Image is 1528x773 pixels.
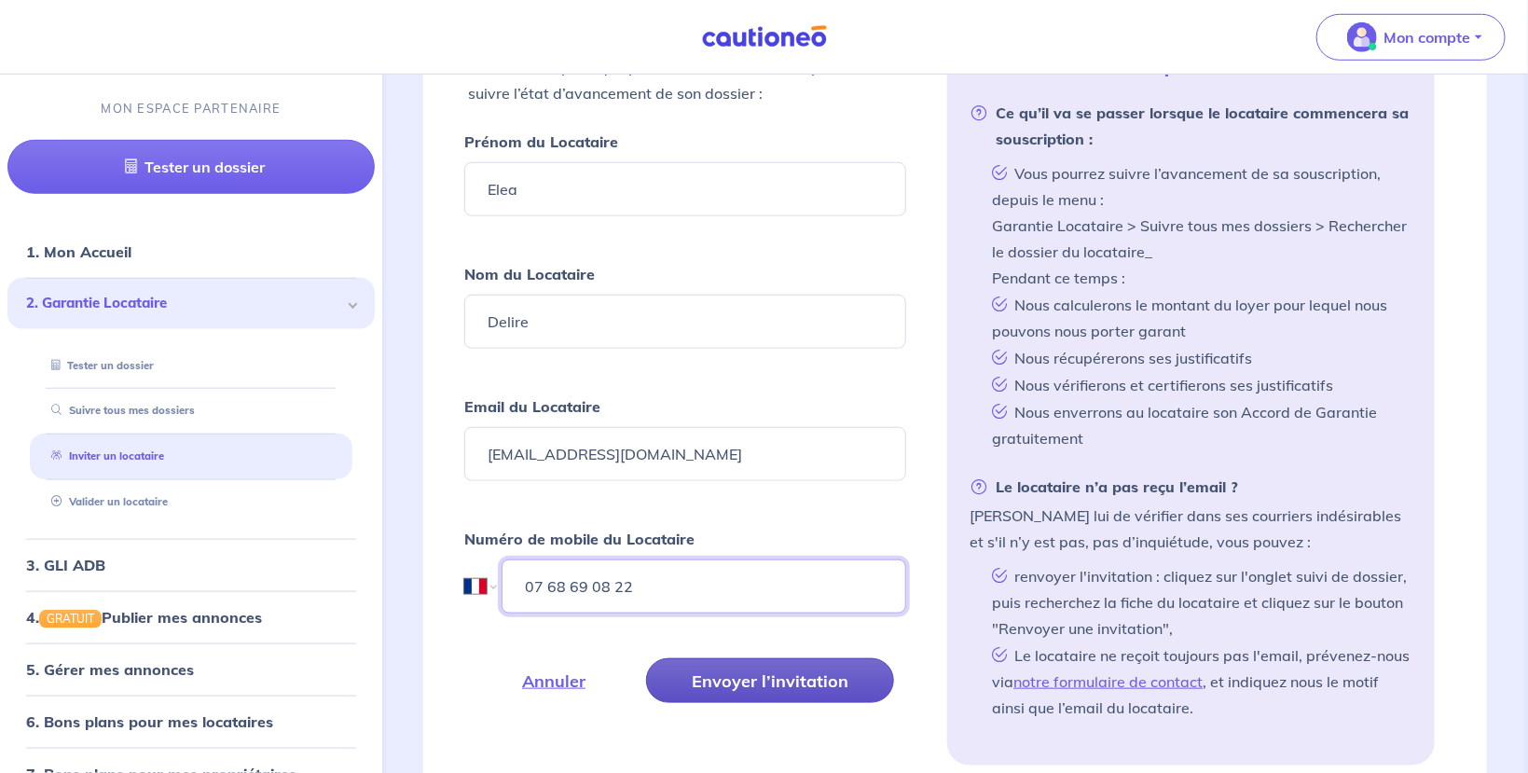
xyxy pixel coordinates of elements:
div: Inviter un locataire [30,441,352,472]
a: Tester un dossier [44,359,154,372]
div: 5. Gérer mes annonces [7,651,375,688]
div: Tester un dossier [30,351,352,381]
input: Ex : John [464,162,907,216]
div: 6. Bons plans pour mes locataires [7,703,375,740]
input: Ex : Durand [464,295,907,349]
strong: Nom du Locataire [464,265,595,283]
a: 4.GRATUITPublier mes annonces [26,608,262,627]
h5: Des questions ? [955,55,1427,77]
li: Vous pourrez suivre l’avancement de sa souscription, depuis le menu : Garantie Locataire > Suivre... [984,159,1412,291]
strong: Numéro de mobile du Locataire [464,530,695,548]
input: 06 45 54 34 33 [502,559,907,614]
li: Le locataire ne reçoit toujours pas l'email, prévenez-nous via , et indiquez nous le motif ainsi ... [984,642,1412,721]
img: Cautioneo [695,25,834,48]
li: Nous récupérerons ses justificatifs [984,344,1412,371]
strong: Email du Locataire [464,397,600,416]
a: 1. Mon Accueil [26,242,131,261]
strong: Le locataire n’a pas reçu l’email ? [970,474,1238,500]
p: MON ESPACE PARTENAIRE [101,100,281,117]
div: Suivre tous mes dossiers [30,395,352,426]
a: notre formulaire de contact [1013,672,1203,691]
div: 4.GRATUITPublier mes annonces [7,599,375,636]
li: Nous vérifierons et certifierons ses justificatifs [984,371,1412,398]
a: Inviter un locataire [44,449,164,462]
button: Envoyer l’invitation [646,658,894,703]
button: Annuler [476,658,631,703]
button: illu_account_valid_menu.svgMon compte [1316,14,1506,61]
div: 1. Mon Accueil [7,233,375,270]
li: Nous calculerons le montant du loyer pour lequel nous pouvons nous porter garant [984,291,1412,344]
li: renvoyer l'invitation : cliquez sur l'onglet suivi de dossier, puis recherchez la fiche du locata... [984,562,1412,642]
a: 5. Gérer mes annonces [26,660,194,679]
p: Mon compte [1384,26,1471,48]
a: 3. GLI ADB [26,556,105,574]
strong: Prénom du Locataire [464,132,618,151]
strong: Ce qu’il va se passer lorsque le locataire commencera sa souscription : [970,100,1412,152]
span: 2. Garantie Locataire [26,293,342,314]
a: Suivre tous mes dossiers [44,404,195,417]
div: 2. Garantie Locataire [7,278,375,329]
a: 6. Bons plans pour mes locataires [26,712,273,731]
a: Valider un locataire [44,495,168,508]
input: Ex : john.doe@gmail.com [464,427,907,481]
li: Nous enverrons au locataire son Accord de Garantie gratuitement [984,398,1412,451]
div: Valider un locataire [30,487,352,518]
li: [PERSON_NAME] lui de vérifier dans ses courriers indésirables et s'il n’y est pas, pas d’inquiétu... [970,474,1412,721]
img: illu_account_valid_menu.svg [1347,22,1377,52]
a: Tester un dossier [7,140,375,194]
div: 3. GLI ADB [7,546,375,584]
